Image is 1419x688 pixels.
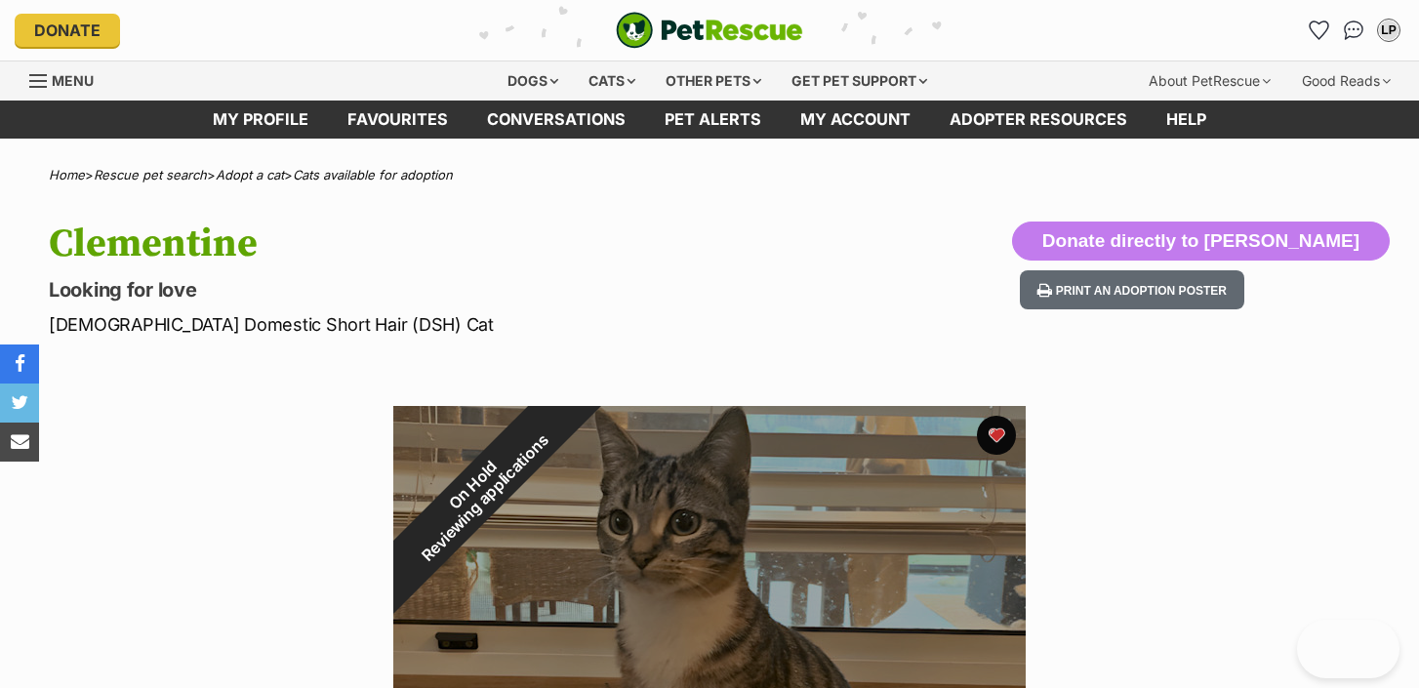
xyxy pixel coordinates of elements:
div: About PetRescue [1135,61,1284,101]
a: Favourites [1303,15,1334,46]
a: Adopt a cat [216,167,284,182]
button: favourite [977,416,1016,455]
a: Adopter resources [930,101,1147,139]
a: Menu [29,61,107,97]
div: Dogs [494,61,572,101]
p: Looking for love [49,276,865,304]
a: Home [49,167,85,182]
ul: Account quick links [1303,15,1404,46]
div: On Hold [340,352,619,631]
a: Pet alerts [645,101,781,139]
span: Menu [52,72,94,89]
span: Reviewing applications [419,431,552,565]
a: Cats available for adoption [293,167,453,182]
h1: Clementine [49,222,865,266]
img: chat-41dd97257d64d25036548639549fe6c8038ab92f7586957e7f3b1b290dea8141.svg [1344,20,1364,40]
div: LP [1379,20,1399,40]
div: Good Reads [1288,61,1404,101]
div: Get pet support [778,61,941,101]
p: [DEMOGRAPHIC_DATA] Domestic Short Hair (DSH) Cat [49,311,865,338]
button: My account [1373,15,1404,46]
button: Donate directly to [PERSON_NAME] [1012,222,1390,261]
button: Print an adoption poster [1020,270,1244,310]
div: Cats [575,61,649,101]
a: Rescue pet search [94,167,207,182]
iframe: Help Scout Beacon - Open [1297,620,1399,678]
a: Conversations [1338,15,1369,46]
a: PetRescue [616,12,803,49]
a: My account [781,101,930,139]
a: Favourites [328,101,467,139]
img: logo-cat-932fe2b9b8326f06289b0f2fb663e598f794de774fb13d1741a6617ecf9a85b4.svg [616,12,803,49]
a: Help [1147,101,1226,139]
a: My profile [193,101,328,139]
a: Donate [15,14,120,47]
div: Other pets [652,61,775,101]
a: conversations [467,101,645,139]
